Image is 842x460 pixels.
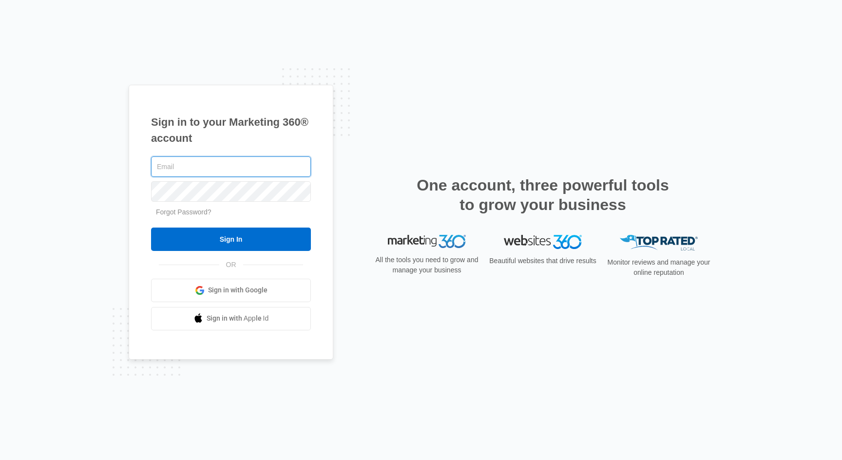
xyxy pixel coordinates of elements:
[151,307,311,330] a: Sign in with Apple Id
[620,235,698,251] img: Top Rated Local
[151,114,311,146] h1: Sign in to your Marketing 360® account
[208,285,268,295] span: Sign in with Google
[604,257,713,278] p: Monitor reviews and manage your online reputation
[372,255,481,275] p: All the tools you need to grow and manage your business
[151,279,311,302] a: Sign in with Google
[414,175,672,214] h2: One account, three powerful tools to grow your business
[151,156,311,177] input: Email
[504,235,582,249] img: Websites 360
[219,260,243,270] span: OR
[488,256,597,266] p: Beautiful websites that drive results
[151,228,311,251] input: Sign In
[207,313,269,324] span: Sign in with Apple Id
[156,208,211,216] a: Forgot Password?
[388,235,466,249] img: Marketing 360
